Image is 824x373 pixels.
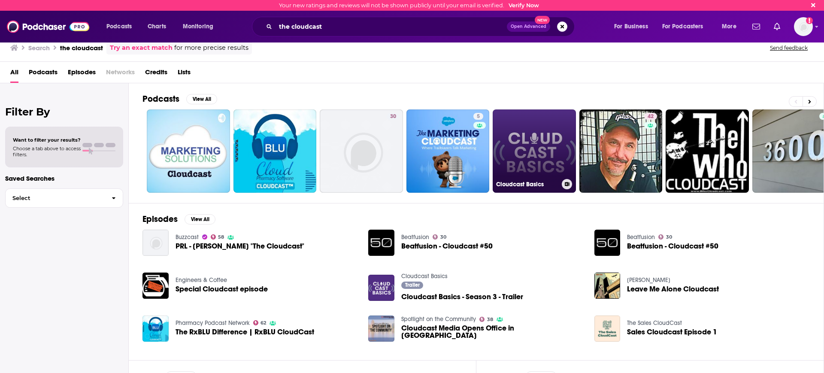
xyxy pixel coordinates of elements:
span: For Business [614,21,648,33]
button: open menu [716,20,747,33]
a: Verify Now [509,2,539,9]
a: Podcasts [29,65,58,83]
span: for more precise results [174,43,248,53]
a: EpisodesView All [142,214,215,224]
a: Beatfusion - Cloudcast #50 [627,243,718,250]
span: Logged in as MelissaPS [794,17,813,36]
a: 30 [387,113,400,120]
a: The Sales CloudCast [627,319,682,327]
h3: Search [28,44,50,52]
span: Choose a tab above to access filters. [13,146,81,158]
a: Hugo Kant [627,276,670,284]
a: Beatfusion - Cloudcast #50 [594,230,621,256]
img: The RxBLU Difference | RxBLU CloudCast [142,315,169,342]
a: Cloudcast Media Opens Office in Atlanta [401,324,584,339]
span: Monitoring [183,21,213,33]
input: Search podcasts, credits, & more... [276,20,507,33]
img: Cloudcast Media Opens Office in Atlanta [368,315,394,342]
span: Beatfusion - Cloudcast #50 [401,243,493,250]
span: Charts [148,21,166,33]
a: 42 [644,113,657,120]
span: Podcasts [106,21,132,33]
p: Saved Searches [5,174,123,182]
span: Trailer [405,282,420,288]
span: 58 [218,235,224,239]
span: New [535,16,550,24]
img: Leave Me Alone Cloudcast [594,273,621,299]
span: Select [6,195,105,201]
button: open menu [657,20,716,33]
span: Credits [145,65,167,83]
span: Want to filter your results? [13,137,81,143]
a: Cloudcast Basics - Season 3 - Trailer [401,293,523,300]
div: Search podcasts, credits, & more... [260,17,583,36]
img: Special Cloudcast episode [142,273,169,299]
span: For Podcasters [662,21,703,33]
h2: Podcasts [142,94,179,104]
span: 30 [666,235,672,239]
a: Lists [178,65,191,83]
img: Beatfusion - Cloudcast #50 [368,230,394,256]
button: Show profile menu [794,17,813,36]
a: Charts [142,20,171,33]
a: Show notifications dropdown [749,19,763,34]
h3: the cloudcast [60,44,103,52]
button: View All [185,214,215,224]
span: PRL - [PERSON_NAME] "The Cloudcast" [176,243,304,250]
h2: Episodes [142,214,178,224]
a: PRL - Brian Gracely "The Cloudcast" [142,230,169,256]
a: 5 [473,113,483,120]
span: Cloudcast Media Opens Office in [GEOGRAPHIC_DATA] [401,324,584,339]
a: All [10,65,18,83]
a: 30 [433,234,446,240]
svg: Email not verified [806,17,813,24]
a: PRL - Brian Gracely "The Cloudcast" [176,243,304,250]
a: 30 [320,109,403,193]
a: The RxBLU Difference | RxBLU CloudCast [176,328,314,336]
a: Engineers & Coffee [176,276,227,284]
a: Leave Me Alone Cloudcast [627,285,719,293]
button: View All [186,94,217,104]
a: Special Cloudcast episode [176,285,268,293]
div: Your new ratings and reviews will not be shown publicly until your email is verified. [279,2,539,9]
a: 58 [211,234,224,240]
button: open menu [100,20,143,33]
span: 30 [390,112,396,121]
button: Send feedback [767,44,810,52]
a: 42 [579,109,663,193]
a: Cloudcast Basics [493,109,576,193]
h2: Filter By [5,106,123,118]
button: Open AdvancedNew [507,21,550,32]
a: 30 [658,234,672,240]
a: Buzzcast [176,234,199,241]
a: Beatfusion [401,234,429,241]
span: More [722,21,736,33]
a: Show notifications dropdown [770,19,784,34]
img: Podchaser - Follow, Share and Rate Podcasts [7,18,89,35]
img: Cloudcast Basics - Season 3 - Trailer [368,275,394,301]
button: open menu [177,20,224,33]
img: User Profile [794,17,813,36]
a: Spotlight on the Community [401,315,476,323]
a: Try an exact match [110,43,173,53]
a: 62 [253,320,267,325]
a: PodcastsView All [142,94,217,104]
a: Sales Cloudcast Episode 1 [627,328,717,336]
a: 38 [479,317,493,322]
a: Pharmacy Podcast Network [176,319,250,327]
button: open menu [608,20,659,33]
